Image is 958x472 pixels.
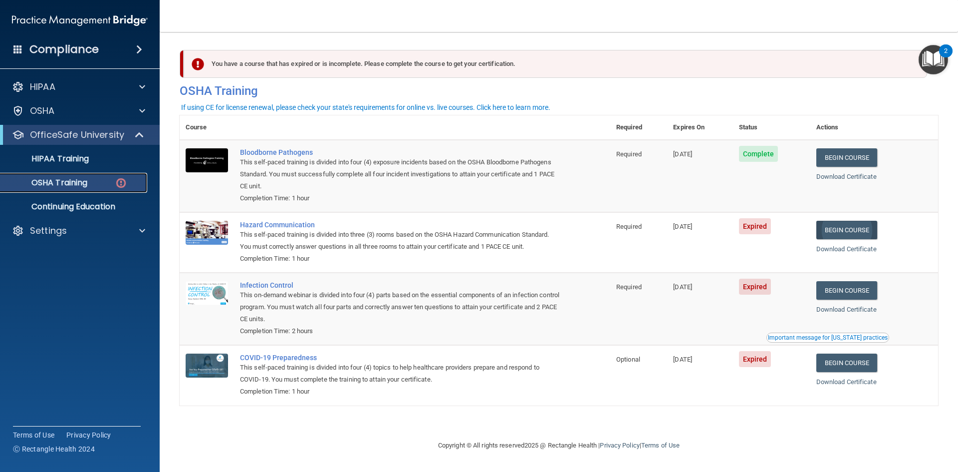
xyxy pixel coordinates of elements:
[180,102,552,112] button: If using CE for license renewal, please check your state's requirements for online vs. live cours...
[240,289,560,325] div: This on-demand webinar is divided into four (4) parts based on the essential components of an inf...
[180,84,938,98] h4: OSHA Training
[30,81,55,93] p: HIPAA
[30,225,67,237] p: Settings
[30,105,55,117] p: OSHA
[673,283,692,291] span: [DATE]
[616,150,642,158] span: Required
[739,218,771,234] span: Expired
[240,362,560,386] div: This self-paced training is divided into four (4) topics to help healthcare providers prepare and...
[66,430,111,440] a: Privacy Policy
[616,356,640,363] span: Optional
[816,378,877,386] a: Download Certificate
[616,283,642,291] span: Required
[944,51,948,64] div: 2
[768,335,888,341] div: Important message for [US_STATE] practices
[377,430,741,462] div: Copyright © All rights reserved 2025 @ Rectangle Health | |
[240,192,560,204] div: Completion Time: 1 hour
[115,177,127,189] img: danger-circle.6113f641.png
[733,115,810,140] th: Status
[12,81,145,93] a: HIPAA
[240,386,560,398] div: Completion Time: 1 hour
[810,115,938,140] th: Actions
[616,223,642,230] span: Required
[673,150,692,158] span: [DATE]
[184,50,927,78] div: You have a course that has expired or is incomplete. Please complete the course to get your certi...
[240,229,560,253] div: This self-paced training is divided into three (3) rooms based on the OSHA Hazard Communication S...
[816,354,877,372] a: Begin Course
[739,351,771,367] span: Expired
[6,202,143,212] p: Continuing Education
[12,105,145,117] a: OSHA
[12,129,145,141] a: OfficeSafe University
[12,225,145,237] a: Settings
[600,442,639,449] a: Privacy Policy
[641,442,680,449] a: Terms of Use
[667,115,732,140] th: Expires On
[30,129,124,141] p: OfficeSafe University
[240,221,560,229] a: Hazard Communication
[181,104,550,111] div: If using CE for license renewal, please check your state's requirements for online vs. live cours...
[240,253,560,265] div: Completion Time: 1 hour
[192,58,204,70] img: exclamation-circle-solid-danger.72ef9ffc.png
[240,156,560,192] div: This self-paced training is divided into four (4) exposure incidents based on the OSHA Bloodborne...
[816,306,877,313] a: Download Certificate
[240,281,560,289] a: Infection Control
[240,354,560,362] a: COVID-19 Preparedness
[610,115,667,140] th: Required
[673,223,692,230] span: [DATE]
[816,221,877,239] a: Begin Course
[180,115,234,140] th: Course
[6,178,87,188] p: OSHA Training
[766,333,889,343] button: Read this if you are a dental practitioner in the state of CA
[6,154,89,164] p: HIPAA Training
[13,444,95,454] span: Ⓒ Rectangle Health 2024
[29,42,99,56] h4: Compliance
[13,430,54,440] a: Terms of Use
[240,325,560,337] div: Completion Time: 2 hours
[816,148,877,167] a: Begin Course
[816,173,877,180] a: Download Certificate
[739,146,778,162] span: Complete
[816,281,877,300] a: Begin Course
[919,45,948,74] button: Open Resource Center, 2 new notifications
[673,356,692,363] span: [DATE]
[739,279,771,295] span: Expired
[816,245,877,253] a: Download Certificate
[12,10,148,30] img: PMB logo
[785,401,946,441] iframe: Drift Widget Chat Controller
[240,148,560,156] a: Bloodborne Pathogens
